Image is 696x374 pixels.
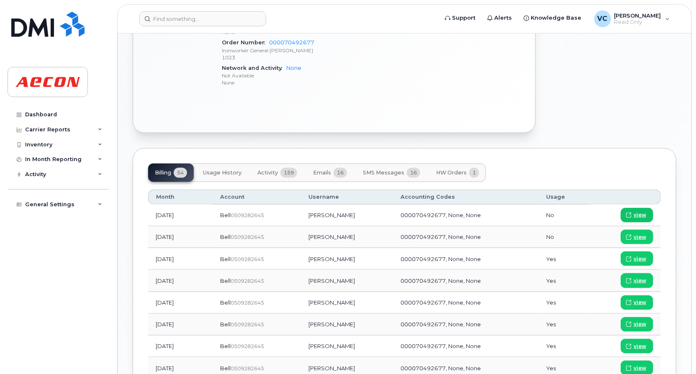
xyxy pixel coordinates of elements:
[614,19,661,26] span: Read Only
[203,169,241,176] span: Usage History
[621,273,653,288] a: view
[301,190,393,205] th: Username
[148,226,213,248] td: [DATE]
[231,278,264,284] span: 0509282645
[539,336,589,357] td: Yes
[621,317,653,332] a: view
[313,169,331,176] span: Emails
[220,233,231,240] span: Bell
[469,168,479,178] span: 1
[148,248,213,270] td: [DATE]
[220,321,231,328] span: Bell
[634,320,646,328] span: view
[257,169,278,176] span: Activity
[539,205,589,226] td: No
[301,314,393,336] td: [PERSON_NAME]
[539,314,589,336] td: Yes
[401,233,481,240] span: 000070492677, None, None
[148,270,213,292] td: [DATE]
[621,339,653,354] a: view
[301,336,393,357] td: [PERSON_NAME]
[231,300,264,306] span: 0509282645
[401,321,481,328] span: 000070492677, None, None
[439,10,482,26] a: Support
[301,248,393,270] td: [PERSON_NAME]
[220,256,231,262] span: Bell
[334,168,347,178] span: 16
[452,14,476,22] span: Support
[148,314,213,336] td: [DATE]
[614,12,661,19] span: [PERSON_NAME]
[539,270,589,292] td: Yes
[301,292,393,314] td: [PERSON_NAME]
[634,255,646,263] span: view
[621,230,653,244] a: view
[220,343,231,349] span: Bell
[482,10,518,26] a: Alerts
[231,256,264,262] span: 0509282645
[621,295,653,310] a: view
[220,277,231,284] span: Bell
[621,208,653,223] a: view
[222,72,366,79] p: Not Available
[280,168,297,178] span: 159
[634,233,646,241] span: view
[539,292,589,314] td: Yes
[539,248,589,270] td: Yes
[401,212,481,218] span: 000070492677, None, None
[634,299,646,306] span: view
[539,190,589,205] th: Usage
[436,169,467,176] span: HW Orders
[222,79,366,86] p: None
[231,234,264,240] span: 0509282645
[148,190,213,205] th: Month
[588,10,676,27] div: Valderi Cordeiro
[393,190,539,205] th: Accounting Codes
[363,169,404,176] span: SMS Messages
[213,190,301,205] th: Account
[598,14,608,24] span: VC
[634,364,646,372] span: view
[401,343,481,349] span: 000070492677, None, None
[401,365,481,371] span: 000070492677, None, None
[539,226,589,248] td: No
[518,10,588,26] a: Knowledge Base
[301,205,393,226] td: [PERSON_NAME]
[401,256,481,262] span: 000070492677, None, None
[222,65,286,71] span: Network and Activity
[301,270,393,292] td: [PERSON_NAME]
[148,205,213,226] td: [DATE]
[148,292,213,314] td: [DATE]
[231,212,264,218] span: 0509282645
[401,299,481,306] span: 000070492677, None, None
[231,321,264,328] span: 0509282645
[286,65,301,71] a: None
[220,212,231,218] span: Bell
[222,54,366,61] p: 1023
[634,343,646,350] span: view
[148,336,213,357] td: [DATE]
[401,277,481,284] span: 000070492677, None, None
[531,14,582,22] span: Knowledge Base
[269,39,314,46] a: 000070492677
[634,211,646,219] span: view
[220,365,231,371] span: Bell
[222,47,366,54] p: Ironworker General [PERSON_NAME]
[301,226,393,248] td: [PERSON_NAME]
[407,168,420,178] span: 16
[231,365,264,371] span: 0509282645
[634,277,646,284] span: view
[495,14,512,22] span: Alerts
[222,39,269,46] span: Order Number
[139,11,266,26] input: Find something...
[231,343,264,349] span: 0509282645
[220,299,231,306] span: Bell
[621,251,653,266] a: view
